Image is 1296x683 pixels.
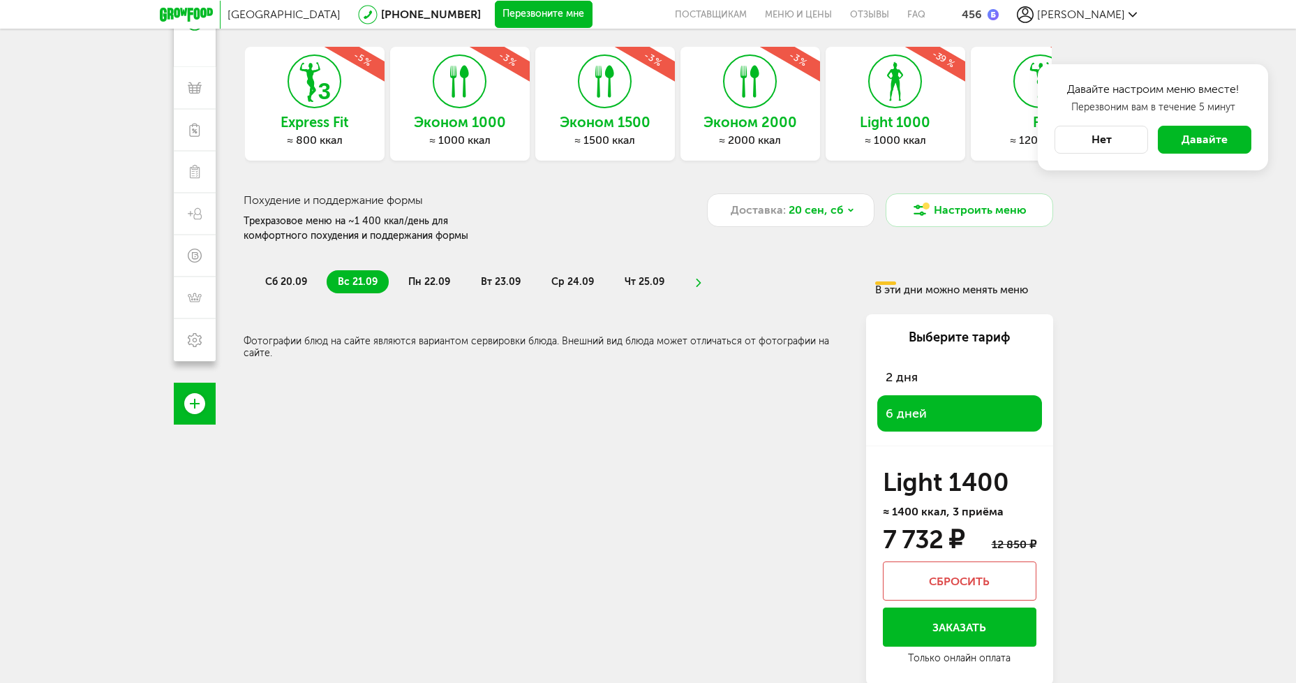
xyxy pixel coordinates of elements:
[883,471,1036,494] h3: Light 1400
[883,505,1004,518] span: ≈ 1400 ккал, 3 приёма
[443,16,573,101] div: -3 %
[265,276,307,288] span: сб 20.09
[886,367,1034,387] span: 2 дня
[245,115,385,130] h3: Express Fit
[1055,81,1251,98] h4: Давайте настроим меню вместе!
[879,16,1008,101] div: -39 %
[1182,133,1228,146] span: Давайте
[680,115,820,130] h3: Эконом 2000
[883,561,1036,601] button: Сбросить
[551,276,594,288] span: ср 24.09
[495,1,593,29] button: Перезвоните мне
[826,133,965,147] div: ≈ 1000 ккал
[680,133,820,147] div: ≈ 2000 ккал
[992,538,1036,551] div: 12 850 ₽
[408,276,450,288] span: пн 22.09
[390,115,530,130] h3: Эконом 1000
[535,133,675,147] div: ≈ 1500 ккал
[971,115,1110,130] h3: Fit
[886,193,1053,227] button: Настроить меню
[338,276,378,288] span: вс 21.09
[962,8,982,21] div: 456
[875,281,1048,296] div: В эти дни можно менять меню
[244,193,676,207] h3: Похудение и поддержание формы
[588,16,718,101] div: -3 %
[390,133,530,147] div: ≈ 1000 ккал
[244,335,844,359] div: Фотографии блюд на сайте являются вариантом сервировки блюда. Внешний вид блюда может отличаться ...
[877,328,1042,346] div: Выберите тариф
[883,608,1036,647] button: Заказать
[625,276,664,288] span: чт 25.09
[481,276,521,288] span: вт 23.09
[244,214,512,243] div: Трехразовое меню на ~1 400 ккал/день для комфортного похудения и поддержания формы
[826,115,965,130] h3: Light 1000
[883,529,964,551] div: 7 732 ₽
[789,202,844,219] span: 20 сен, сб
[1055,126,1148,154] button: Нет
[298,16,428,101] div: -5 %
[1158,126,1251,154] button: Давайте
[971,133,1110,147] div: ≈ 1200 ккал
[245,133,385,147] div: ≈ 800 ккал
[988,9,999,20] img: bonus_b.cdccf46.png
[1055,101,1251,115] p: Перезвоним вам в течение 5 минут
[886,404,1034,423] span: 6 дней
[1037,8,1125,21] span: [PERSON_NAME]
[228,8,341,21] span: [GEOGRAPHIC_DATA]
[908,654,1011,664] div: Только онлайн оплата
[733,16,863,101] div: -3 %
[535,115,675,130] h3: Эконом 1500
[731,202,786,219] span: Доставка:
[381,8,481,21] a: [PHONE_NUMBER]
